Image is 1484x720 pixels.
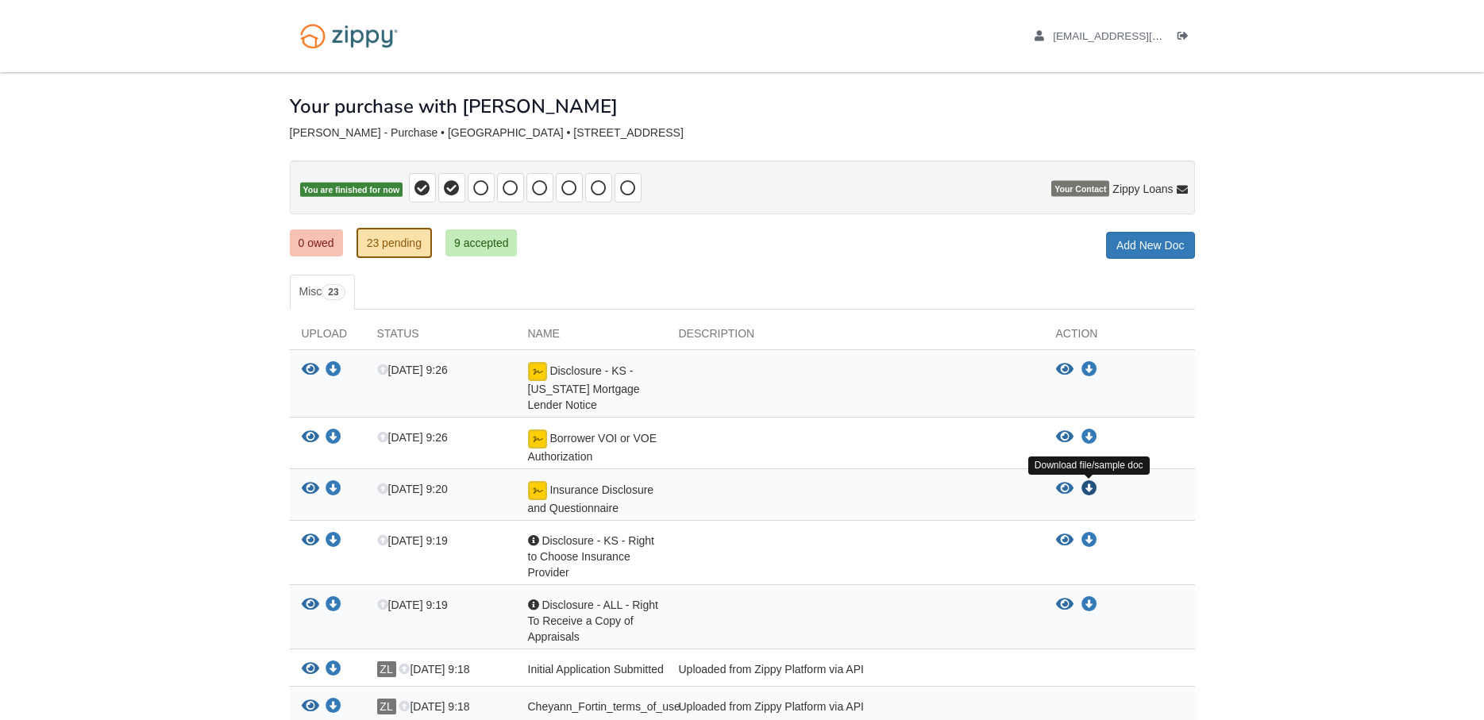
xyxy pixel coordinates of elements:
button: View Borrower VOI or VOE Authorization [1056,429,1073,445]
h1: Your purchase with [PERSON_NAME] [290,96,618,117]
span: ZL [377,661,396,677]
button: View Borrower VOI or VOE Authorization [302,429,319,446]
button: View Insurance Disclosure and Questionnaire [302,481,319,498]
button: View Insurance Disclosure and Questionnaire [1056,481,1073,497]
a: Download Disclosure - ALL - Right To Receive a Copy of Appraisals [1081,599,1097,611]
div: Upload [290,325,365,349]
img: Document fully signed [528,481,547,500]
a: Download Disclosure - KS - Kansas Mortgage Lender Notice [1081,364,1097,376]
a: Download Insurance Disclosure and Questionnaire [326,483,341,496]
span: Borrower VOI or VOE Authorization [528,432,657,463]
a: Add New Doc [1106,232,1195,259]
span: [DATE] 9:18 [399,663,469,676]
a: Download Cheyann_Fortin_terms_of_use [326,701,341,714]
span: Disclosure - KS - Right to Choose Insurance Provider [528,534,654,579]
button: View Disclosure - ALL - Right To Receive a Copy of Appraisals [1056,597,1073,613]
span: Initial Application Submitted [528,663,664,676]
img: Document fully signed [528,362,547,381]
span: You are finished for now [300,183,403,198]
span: [DATE] 9:19 [377,599,448,611]
span: Insurance Disclosure and Questionnaire [528,483,654,514]
button: View Disclosure - KS - Right to Choose Insurance Provider [302,533,319,549]
a: Download Borrower VOI or VOE Authorization [326,432,341,445]
a: Download Initial Application Submitted [326,664,341,676]
a: Download Borrower VOI or VOE Authorization [1081,431,1097,444]
a: 0 owed [290,229,343,256]
a: Download Insurance Disclosure and Questionnaire [1081,483,1097,495]
span: [DATE] 9:26 [377,364,448,376]
span: [DATE] 9:19 [377,534,448,547]
span: [DATE] 9:18 [399,700,469,713]
div: [PERSON_NAME] - Purchase • [GEOGRAPHIC_DATA] • [STREET_ADDRESS] [290,126,1195,140]
span: Zippy Loans [1112,181,1173,197]
a: Log out [1178,30,1195,46]
span: ZL [377,699,396,714]
a: 9 accepted [445,229,518,256]
a: Download Disclosure - KS - Kansas Mortgage Lender Notice [326,364,341,377]
img: Document fully signed [528,429,547,449]
span: 23 [322,284,345,300]
span: Disclosure - ALL - Right To Receive a Copy of Appraisals [528,599,658,643]
button: View Disclosure - KS - Kansas Mortgage Lender Notice [302,362,319,379]
div: Action [1044,325,1195,349]
div: Uploaded from Zippy Platform via API [667,699,1044,719]
a: Misc [290,275,355,310]
span: Disclosure - KS - [US_STATE] Mortgage Lender Notice [528,364,640,411]
span: [DATE] 9:26 [377,431,448,444]
a: 23 pending [357,228,432,258]
div: Description [667,325,1044,349]
a: Download Disclosure - ALL - Right To Receive a Copy of Appraisals [326,599,341,612]
button: View Initial Application Submitted [302,661,319,678]
a: Download Disclosure - KS - Right to Choose Insurance Provider [1081,534,1097,547]
button: View Disclosure - KS - Right to Choose Insurance Provider [1056,533,1073,549]
span: Cheyann_Fortin_terms_of_use [528,700,680,713]
div: Status [365,325,516,349]
a: edit profile [1035,30,1235,46]
span: [DATE] 9:20 [377,483,448,495]
div: Download file/sample doc [1028,456,1150,475]
button: View Cheyann_Fortin_terms_of_use [302,699,319,715]
img: Logo [290,16,408,56]
a: Download Disclosure - KS - Right to Choose Insurance Provider [326,535,341,548]
button: View Disclosure - ALL - Right To Receive a Copy of Appraisals [302,597,319,614]
div: Uploaded from Zippy Platform via API [667,661,1044,682]
span: melfort73@hotmail.com [1053,30,1235,42]
span: Your Contact [1051,181,1109,197]
div: Name [516,325,667,349]
button: View Disclosure - KS - Kansas Mortgage Lender Notice [1056,362,1073,378]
